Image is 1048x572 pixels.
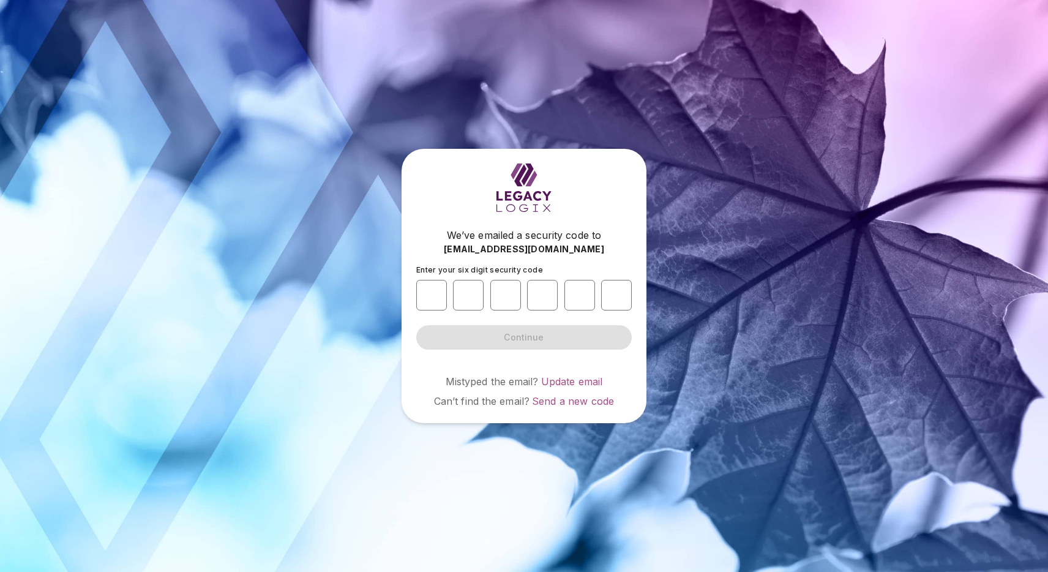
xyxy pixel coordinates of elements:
span: [EMAIL_ADDRESS][DOMAIN_NAME] [444,243,604,255]
span: We’ve emailed a security code to [447,228,601,243]
a: Send a new code [532,395,614,407]
span: Can’t find the email? [434,395,530,407]
span: Mistyped the email? [446,375,539,388]
span: Enter your six digit security code [416,265,543,274]
a: Update email [541,375,603,388]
